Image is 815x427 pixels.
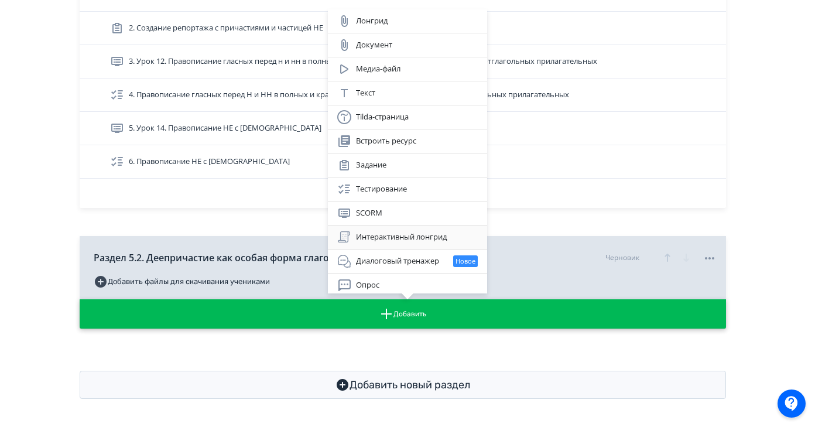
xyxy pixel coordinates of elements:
[337,206,478,220] div: SCORM
[337,134,478,148] div: Встроить ресурс
[337,158,478,172] div: Задание
[337,254,478,268] div: Диалоговый тренажер
[337,86,478,100] div: Текст
[456,257,475,267] span: Новое
[337,62,478,76] div: Медиа-файл
[337,278,478,292] div: Опрос
[337,182,478,196] div: Тестирование
[337,110,478,124] div: Tilda-страница
[337,230,478,244] div: Интерактивный лонгрид
[337,14,478,28] div: Лонгрид
[337,38,478,52] div: Документ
